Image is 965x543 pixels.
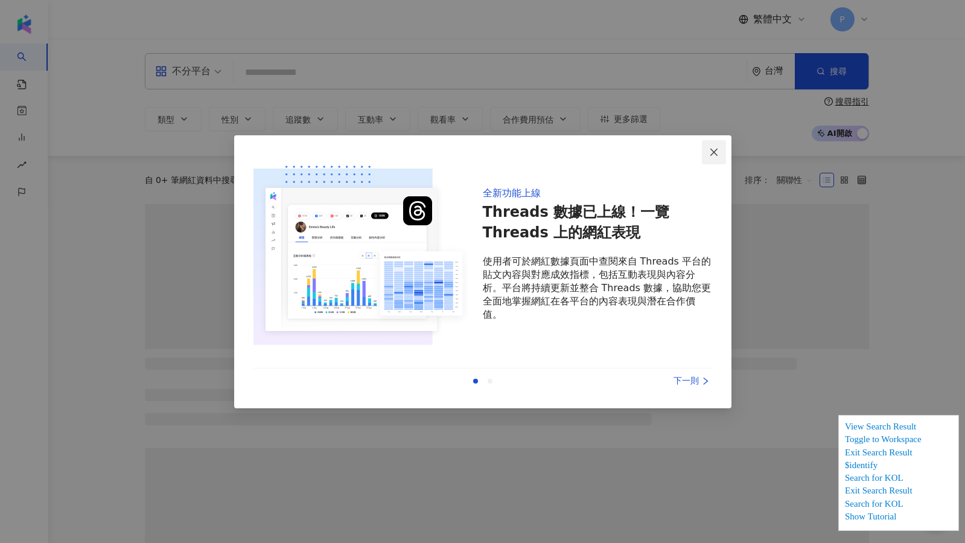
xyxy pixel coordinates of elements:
[845,434,952,447] div: Toggle to Workspace
[709,147,719,157] span: close
[845,486,952,498] div: Exit Search Result
[622,374,712,388] div: 下一則
[253,155,468,354] img: tutorial image
[483,255,712,321] p: 使用者可於網紅數據頁面中查閱來自 Threads 平台的貼文內容與對應成效指標，包括互動表現與內容分析。平台將持續更新並整合 Threads 數據，協助您更全面地掌握網紅在各平台的內容表現與潛在...
[701,377,710,385] span: right
[702,140,726,164] button: Close
[845,448,952,460] div: Exit Search Result
[845,460,952,473] div: $identify
[483,202,712,243] h1: Threads 數據已上線！一覽 Threads 上的網紅表現
[845,499,952,512] div: Search for KOL
[845,473,952,486] div: Search for KOL
[845,512,952,524] div: Show Tutorial
[845,422,952,434] div: View Search Result
[483,187,541,200] div: 全新功能上線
